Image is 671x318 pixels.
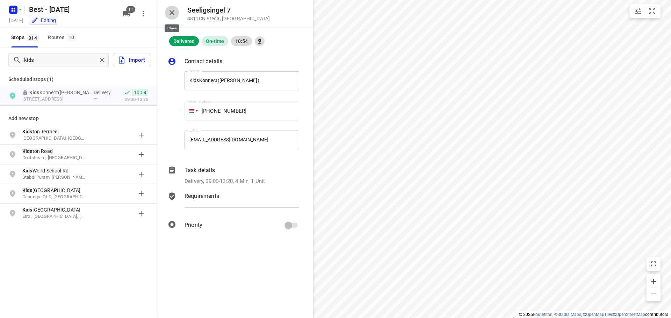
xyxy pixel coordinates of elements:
[169,38,199,44] span: Delivered
[29,89,94,96] p: Konnect([PERSON_NAME])
[22,207,33,213] b: Kids
[22,148,33,154] b: Kids
[94,89,115,96] p: Delivery
[22,213,87,220] p: Errol, [GEOGRAPHIC_DATA], [GEOGRAPHIC_DATA]
[168,57,299,67] div: Contact details
[136,7,150,21] button: More
[168,192,299,213] div: Requirements
[126,6,135,13] span: 11
[22,168,33,173] b: Kids
[231,38,252,44] span: 10:54
[22,187,33,193] b: Kids
[22,135,87,142] p: [GEOGRAPHIC_DATA], [GEOGRAPHIC_DATA]
[185,192,219,200] p: Requirements
[202,38,228,44] span: On-time
[31,17,56,24] div: You are currently in edit mode.
[24,55,97,66] input: Add or search stops
[187,6,270,14] h5: Seeligsingel 7
[168,166,299,185] div: Task detailsDelivery, 09:00-13:20, 4 Min, 1 Unit
[125,96,148,103] p: 09:00-13:20
[22,174,87,181] p: Stabdi Puram, Deen Dayal Nagar, Gwalior, Madhya Pradesh, India
[22,206,87,213] p: [GEOGRAPHIC_DATA]
[185,102,198,120] div: Netherlands: + 31
[124,89,131,96] svg: Done
[27,34,39,41] span: 314
[185,177,265,185] p: Delivery, 09:00-13:20, 4 Min, 1 Unit
[26,4,117,15] h5: Rename
[22,194,87,200] p: Canungra QLD, [GEOGRAPHIC_DATA]
[22,155,87,161] p: Coldstream, [GEOGRAPHIC_DATA], [GEOGRAPHIC_DATA]
[185,57,222,66] p: Contact details
[22,167,87,174] p: World School Rd
[22,96,87,103] p: Seeligsingel 7, 4811CN, Breda, NL
[616,312,645,317] a: OpenStreetMap
[113,53,151,67] button: Import
[120,7,134,21] button: 11
[117,56,145,65] span: Import
[22,128,87,135] p: ton Terrace
[631,4,645,18] button: Map settings
[8,75,148,83] p: Scheduled stops ( 1 )
[189,100,212,104] label: Mobile phone
[22,129,33,134] b: Kids
[629,4,661,18] div: small contained button group
[6,16,26,24] h5: Project date
[11,33,41,42] span: Stops
[645,4,659,18] button: Fit zoom
[519,312,668,317] li: © 2025 , © , © © contributors
[132,89,148,96] span: 10:54
[586,312,613,317] a: OpenMapTiles
[48,33,78,42] div: Routes
[255,36,265,46] div: Show driver's finish location
[67,34,76,40] span: 10
[185,102,299,120] input: 1 (702) 123-4567
[185,221,202,229] p: Priority
[109,53,151,67] a: Import
[533,312,553,317] a: Routetitan
[187,16,270,21] p: 4811CN Breda , [GEOGRAPHIC_DATA]
[557,312,581,317] a: Stadia Maps
[22,148,87,155] p: ton Road
[185,166,215,175] p: Task details
[94,96,97,101] span: —
[8,114,148,123] p: Add new stop
[22,187,87,194] p: [GEOGRAPHIC_DATA]
[29,90,39,95] b: Kids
